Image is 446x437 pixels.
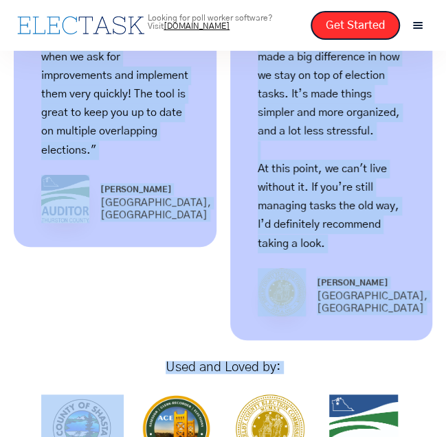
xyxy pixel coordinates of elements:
h1: Used and Loved by: [34,361,411,374]
h6: [PERSON_NAME] [317,276,427,289]
p: Looking for poll worker software? Visit [148,14,297,30]
p: "We’ve been using Electask for a few years now, and it’s made a big difference in how we stay on ... [258,10,405,253]
h6: [PERSON_NAME] [100,183,211,196]
a: home [14,13,148,38]
div: [GEOGRAPHIC_DATA], [GEOGRAPHIC_DATA] [317,290,427,315]
a: Get Started [311,11,400,40]
div: menu [403,11,432,40]
a: [DOMAIN_NAME] [164,22,230,30]
div: [GEOGRAPHIC_DATA], [GEOGRAPHIC_DATA] [100,197,211,222]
